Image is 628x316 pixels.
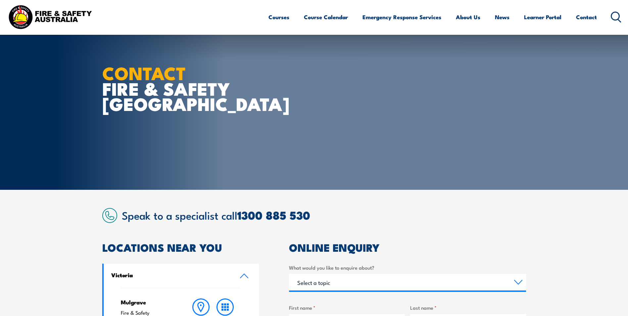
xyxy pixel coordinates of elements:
[102,59,186,86] strong: CONTACT
[111,271,230,279] h4: Victoria
[268,8,289,26] a: Courses
[456,8,480,26] a: About Us
[524,8,561,26] a: Learner Portal
[122,209,526,221] h2: Speak to a specialist call
[304,8,348,26] a: Course Calendar
[576,8,597,26] a: Contact
[289,264,526,271] label: What would you like to enquire about?
[495,8,509,26] a: News
[289,304,405,311] label: First name
[289,242,526,252] h2: ONLINE ENQUIRY
[362,8,441,26] a: Emergency Response Services
[410,304,526,311] label: Last name
[237,206,310,224] a: 1300 885 530
[121,298,176,306] h4: Mulgrave
[102,65,266,111] h1: FIRE & SAFETY [GEOGRAPHIC_DATA]
[104,264,259,288] a: Victoria
[102,242,259,252] h2: LOCATIONS NEAR YOU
